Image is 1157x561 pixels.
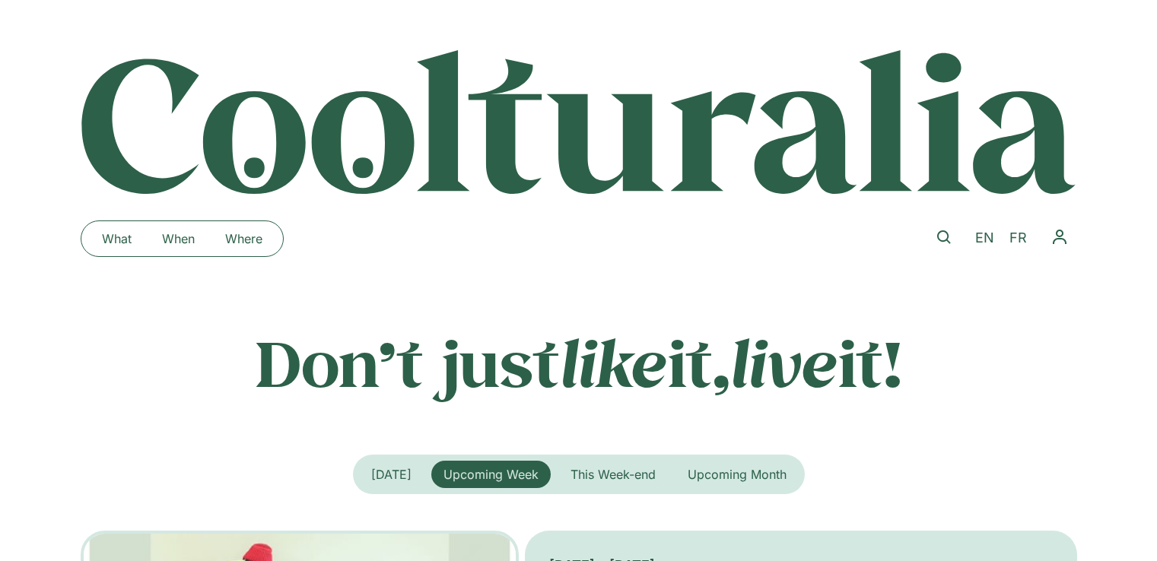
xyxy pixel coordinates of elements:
span: [DATE] [371,467,412,482]
a: EN [968,227,1002,249]
nav: Menu [87,227,278,251]
a: What [87,227,147,251]
span: Upcoming Week [443,467,539,482]
p: Don’t just it, it! [81,325,1077,401]
button: Menu Toggle [1042,220,1077,255]
em: live [730,320,838,404]
a: Where [210,227,278,251]
span: Upcoming Month [688,467,787,482]
span: FR [1009,230,1027,246]
a: FR [1002,227,1035,249]
span: This Week-end [571,467,656,482]
nav: Menu [1042,220,1077,255]
em: like [560,320,668,404]
a: When [147,227,210,251]
span: EN [975,230,994,246]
